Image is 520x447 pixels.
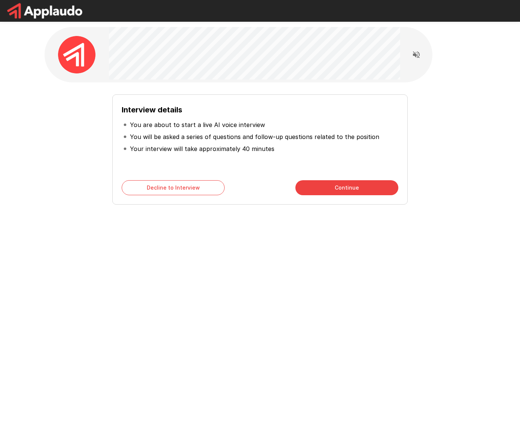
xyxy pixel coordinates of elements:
[295,180,398,195] button: Continue
[130,144,274,153] p: Your interview will take approximately 40 minutes
[130,120,265,129] p: You are about to start a live AI voice interview
[58,36,95,73] img: applaudo_avatar.png
[122,180,225,195] button: Decline to Interview
[409,47,424,62] button: Read questions aloud
[130,132,379,141] p: You will be asked a series of questions and follow-up questions related to the position
[122,105,182,114] b: Interview details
